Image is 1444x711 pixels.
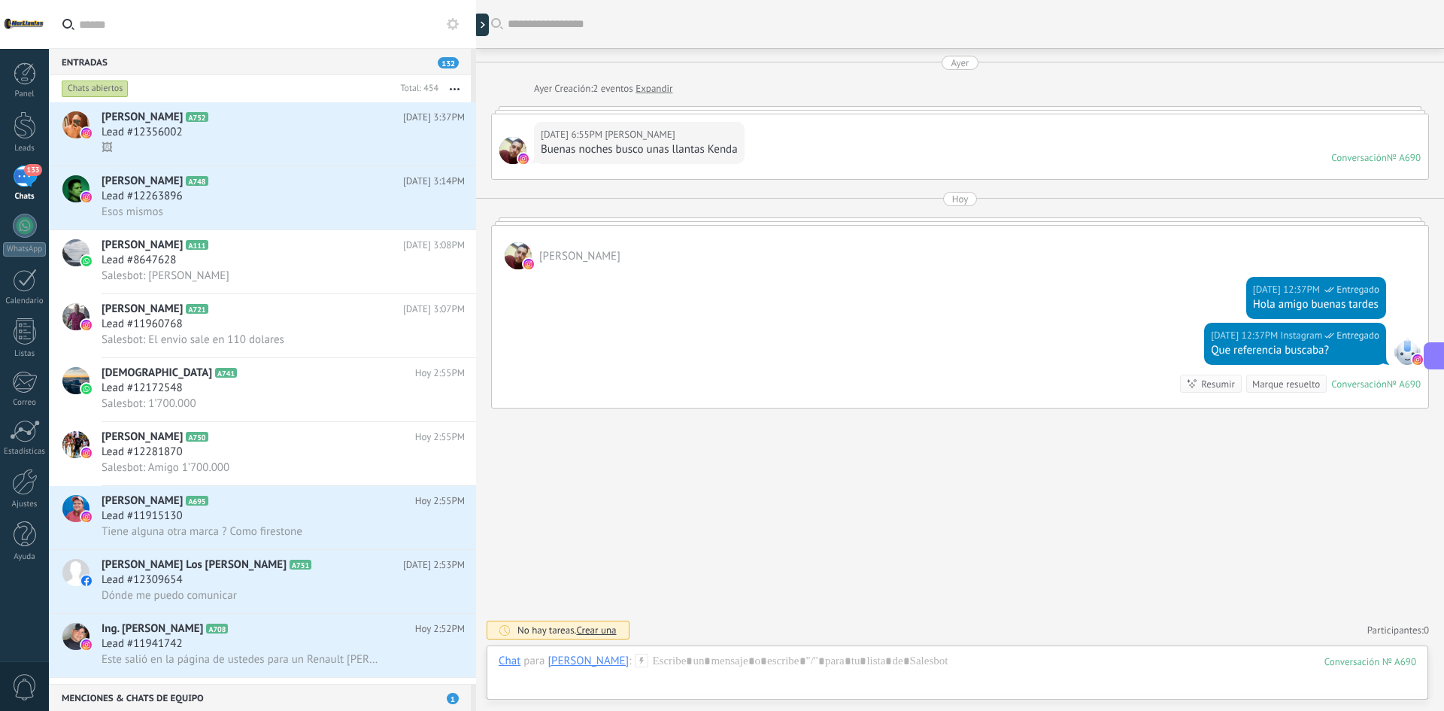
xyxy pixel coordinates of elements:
[81,192,92,202] img: icon
[102,381,183,396] span: Lead #12172548
[403,238,465,253] span: [DATE] 3:08PM
[102,397,196,411] span: Salesbot: 1’700.000
[102,189,183,204] span: Lead #12263896
[186,496,208,506] span: A695
[49,550,476,613] a: avataricon[PERSON_NAME] Los [PERSON_NAME]A751[DATE] 2:53PMLead #12309654Dónde me puedo comunicar
[1253,282,1322,297] div: [DATE] 12:37PM
[1336,282,1379,297] span: Entregado
[215,368,237,378] span: A741
[24,164,41,176] span: 133
[1252,377,1320,391] div: Marque resuelto
[518,153,529,164] img: instagram.svg
[438,75,471,102] button: Más
[102,573,183,588] span: Lead #12309654
[186,112,208,122] span: A752
[952,192,969,206] div: Hoy
[517,624,617,637] div: No hay tareas.
[81,512,92,522] img: icon
[1281,328,1323,343] span: Instagram
[102,253,176,268] span: Lead #8647628
[102,445,183,460] span: Lead #12281870
[1412,354,1423,365] img: instagram.svg
[3,349,47,359] div: Listas
[403,558,465,573] span: [DATE] 2:53PM
[102,652,382,667] span: Este salió en la página de ustedes para un Renault [PERSON_NAME] rin 15
[102,637,183,652] span: Lead #11941742
[102,317,183,332] span: Lead #11960768
[415,430,465,445] span: Hoy 2:55PM
[186,240,208,250] span: A111
[505,242,532,269] span: Kevin Omaña
[474,14,489,36] div: Mostrar
[49,614,476,677] a: avatariconIng. [PERSON_NAME]A708Hoy 2:52PMLead #11941742Este salió en la página de ustedes para u...
[102,238,183,253] span: [PERSON_NAME]
[102,558,287,573] span: [PERSON_NAME] Los [PERSON_NAME]
[102,524,302,539] span: Tiene alguna otra marca ? Como firestone
[541,127,605,142] div: [DATE] 6:55PM
[49,358,476,421] a: avataricon[DEMOGRAPHIC_DATA]A741Hoy 2:55PMLead #12172548Salesbot: 1’700.000
[81,128,92,138] img: icon
[102,269,229,283] span: Salesbot: [PERSON_NAME]
[1324,655,1416,668] div: 690
[593,81,633,96] span: 2 eventos
[629,654,631,669] span: :
[605,127,675,142] span: Kevin Omaña
[539,249,620,263] span: Kevin Omaña
[403,174,465,189] span: [DATE] 3:14PM
[951,56,969,70] div: Ayer
[102,494,183,509] span: [PERSON_NAME]
[102,205,163,219] span: Esos mismos
[102,333,284,347] span: Salesbot: El envio sale en 110 dolares
[81,256,92,266] img: icon
[102,302,183,317] span: [PERSON_NAME]
[1387,151,1421,164] div: № A690
[534,81,554,96] div: Ayer
[102,125,183,140] span: Lead #12356002
[576,624,616,637] span: Crear una
[81,640,92,650] img: icon
[548,654,629,667] div: Kevin Omaña
[102,509,183,524] span: Lead #11915130
[81,384,92,394] img: icon
[290,560,311,570] span: A751
[403,110,465,125] span: [DATE] 3:37PM
[3,552,47,562] div: Ayuda
[1331,151,1387,164] div: Conversación
[49,166,476,229] a: avataricon[PERSON_NAME]A748[DATE] 3:14PMLead #12263896Esos mismos
[49,684,471,711] div: Menciones & Chats de equipo
[3,242,46,257] div: WhatsApp
[81,448,92,458] img: icon
[1201,377,1235,391] div: Resumir
[1211,328,1280,343] div: [DATE] 12:37PM
[1336,328,1379,343] span: Entregado
[447,693,459,704] span: 1
[102,110,183,125] span: [PERSON_NAME]
[186,432,208,442] span: A750
[1387,378,1421,390] div: № A690
[1367,624,1429,637] a: Participantes:0
[62,80,129,98] div: Chats abiertos
[1394,338,1421,365] span: Instagram
[3,144,47,153] div: Leads
[3,296,47,306] div: Calendario
[102,430,183,445] span: [PERSON_NAME]
[186,176,208,186] span: A748
[102,621,203,637] span: Ing. [PERSON_NAME]
[415,366,465,381] span: Hoy 2:55PM
[81,320,92,330] img: icon
[206,624,228,634] span: A708
[81,576,92,586] img: icon
[1211,343,1379,358] div: Que referencia buscaba?
[523,259,534,269] img: instagram.svg
[541,142,738,157] div: Buenas noches busco unas llantas Kenda
[3,192,47,202] div: Chats
[636,81,672,96] a: Expandir
[186,304,208,314] span: A721
[415,494,465,509] span: Hoy 2:55PM
[49,230,476,293] a: avataricon[PERSON_NAME]A111[DATE] 3:08PMLead #8647628Salesbot: [PERSON_NAME]
[49,48,471,75] div: Entradas
[102,460,229,475] span: Salesbot: Amigo 1’700.000
[102,174,183,189] span: [PERSON_NAME]
[523,654,545,669] span: para
[1253,297,1379,312] div: Hola amigo buenas tardes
